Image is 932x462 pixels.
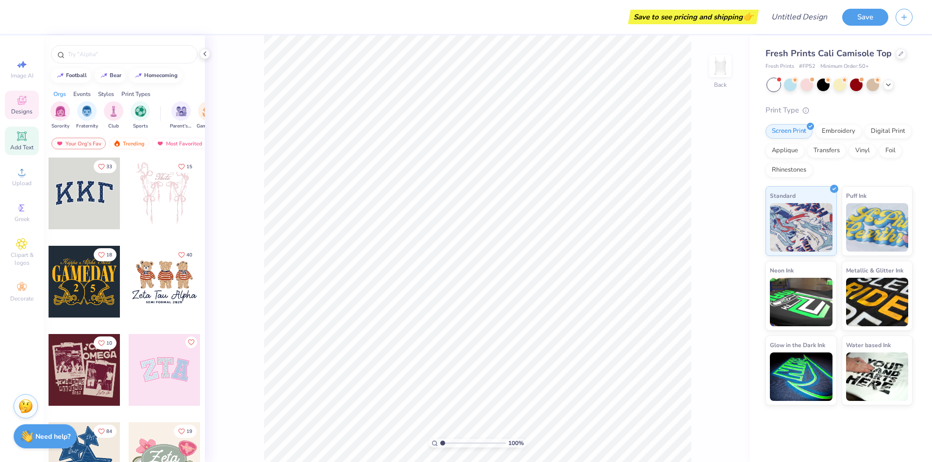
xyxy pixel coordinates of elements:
span: Fresh Prints Cali Camisole Top [766,48,892,59]
span: Puff Ink [846,191,866,201]
input: Untitled Design [764,7,835,27]
div: Back [714,80,727,89]
span: Glow in the Dark Ink [770,340,825,350]
div: Your Org's Fav [51,138,106,149]
div: Events [73,90,91,98]
span: 100 % [508,439,524,447]
button: filter button [131,101,150,130]
img: Water based Ink [846,352,909,401]
div: Print Types [121,90,150,98]
img: most_fav.gif [156,140,164,147]
button: filter button [50,101,70,130]
button: Like [94,160,116,173]
img: Glow in the Dark Ink [770,352,832,401]
img: Puff Ink [846,203,909,252]
span: # FP52 [799,63,815,71]
span: Sports [133,123,148,130]
img: most_fav.gif [56,140,64,147]
img: trend_line.gif [134,73,142,79]
button: filter button [76,101,98,130]
img: trending.gif [113,140,121,147]
span: Upload [12,179,32,187]
span: Standard [770,191,796,201]
div: Most Favorited [152,138,207,149]
button: homecoming [129,68,182,83]
img: Sorority Image [55,106,66,117]
div: Vinyl [849,143,876,158]
div: Orgs [53,90,66,98]
button: football [51,68,91,83]
div: filter for Sports [131,101,150,130]
img: Club Image [108,106,119,117]
button: filter button [104,101,123,130]
span: Fresh Prints [766,63,794,71]
img: Sports Image [135,106,146,117]
img: Fraternity Image [82,106,92,117]
span: Designs [11,108,33,115]
div: Rhinestones [766,163,813,177]
img: Neon Ink [770,278,832,326]
span: 👉 [743,11,753,22]
div: homecoming [144,73,178,78]
div: Screen Print [766,124,813,139]
span: Parent's Weekend [170,123,192,130]
span: Game Day [197,123,219,130]
button: bear [95,68,126,83]
img: Standard [770,203,832,252]
span: Image AI [11,72,33,80]
button: Like [94,425,116,438]
div: Embroidery [815,124,862,139]
div: Styles [98,90,114,98]
span: Sorority [51,123,69,130]
img: Game Day Image [202,106,214,117]
img: Back [711,56,730,76]
input: Try "Alpha" [67,49,191,59]
span: 18 [106,253,112,257]
span: 84 [106,429,112,434]
span: 15 [186,164,192,169]
span: 19 [186,429,192,434]
div: Foil [879,143,902,158]
div: Save to see pricing and shipping [631,10,756,24]
button: Save [842,9,888,26]
button: Like [94,336,116,350]
div: Trending [109,138,149,149]
div: bear [110,73,121,78]
span: 40 [186,253,192,257]
strong: Need help? [35,432,70,441]
div: filter for Game Day [197,101,219,130]
div: Applique [766,143,804,158]
img: trend_line.gif [100,73,108,79]
img: Metallic & Glitter Ink [846,278,909,326]
div: Digital Print [865,124,912,139]
button: filter button [170,101,192,130]
span: Minimum Order: 50 + [820,63,869,71]
div: Transfers [807,143,846,158]
span: 33 [106,164,112,169]
span: Metallic & Glitter Ink [846,265,903,275]
img: Parent's Weekend Image [176,106,187,117]
button: Like [174,160,197,173]
img: trend_line.gif [56,73,64,79]
button: Like [94,248,116,261]
span: Greek [15,215,30,223]
div: filter for Sorority [50,101,70,130]
span: 10 [106,341,112,346]
span: Club [108,123,119,130]
div: filter for Fraternity [76,101,98,130]
span: Add Text [10,143,33,151]
button: Like [174,248,197,261]
div: filter for Club [104,101,123,130]
div: Print Type [766,105,913,116]
span: Clipart & logos [5,251,39,267]
span: Decorate [10,295,33,303]
div: filter for Parent's Weekend [170,101,192,130]
span: Water based Ink [846,340,891,350]
span: Neon Ink [770,265,794,275]
span: Fraternity [76,123,98,130]
div: football [66,73,87,78]
button: Like [174,425,197,438]
button: Like [185,336,197,348]
button: filter button [197,101,219,130]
